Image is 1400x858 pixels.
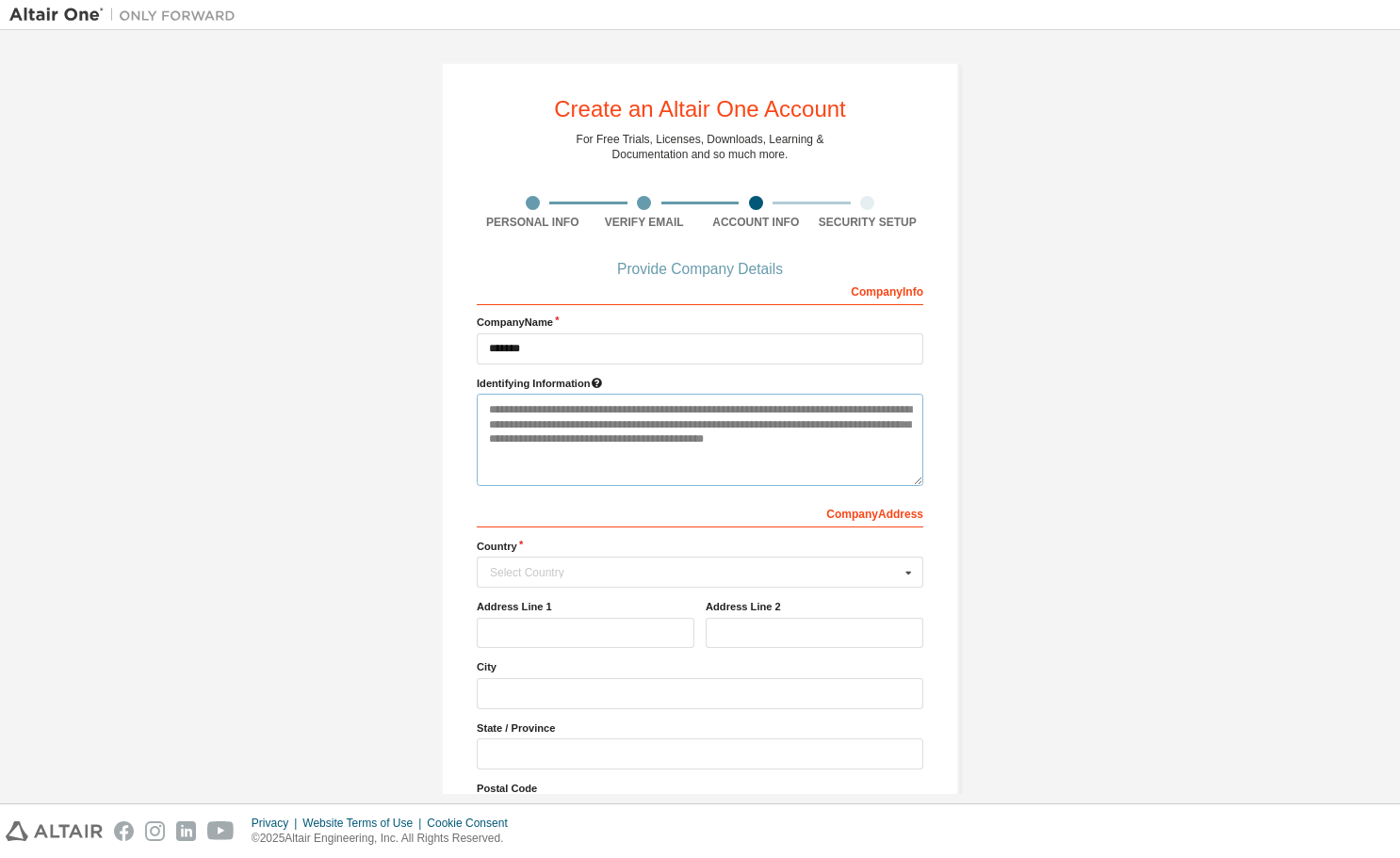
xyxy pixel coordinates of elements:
[114,821,134,841] img: facebook.svg
[477,497,923,527] div: Company Address
[589,215,701,230] div: Verify Email
[6,821,103,841] img: altair_logo.svg
[490,567,900,578] div: Select Country
[477,215,589,230] div: Personal Info
[302,816,427,831] div: Website Terms of Use
[477,720,923,736] label: State / Province
[477,315,923,330] label: Company Name
[477,376,923,391] label: Please provide any information that will help our support team identify your company. Email and n...
[700,215,812,230] div: Account Info
[477,275,923,305] div: Company Info
[176,821,196,841] img: linkedin.svg
[477,599,694,614] label: Address Line 1
[477,781,923,796] label: Postal Code
[252,831,519,847] p: © 2025 Altair Engineering, Inc. All Rights Reserved.
[477,264,923,275] div: Provide Company Details
[477,659,923,674] label: City
[207,821,235,841] img: youtube.svg
[554,98,846,121] div: Create an Altair One Account
[812,215,924,230] div: Security Setup
[706,599,923,614] label: Address Line 2
[145,821,165,841] img: instagram.svg
[477,539,923,554] label: Country
[252,816,302,831] div: Privacy
[9,6,245,24] img: Altair One
[427,816,518,831] div: Cookie Consent
[577,132,824,162] div: For Free Trials, Licenses, Downloads, Learning & Documentation and so much more.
